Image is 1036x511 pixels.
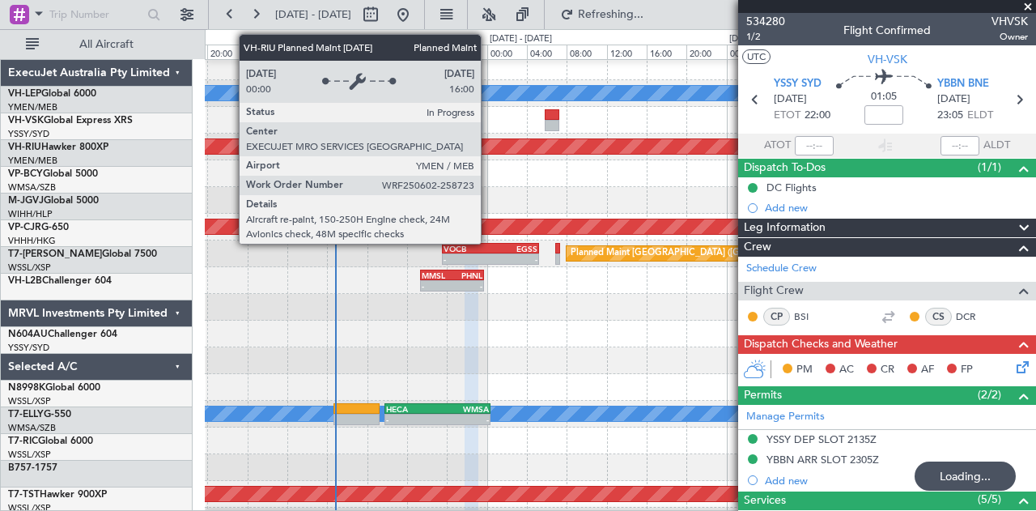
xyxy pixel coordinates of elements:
[765,201,1028,215] div: Add new
[8,383,100,393] a: N8998KGlobal 6000
[956,309,992,324] a: DCR
[8,330,117,339] a: N604AUChallenger 604
[422,270,452,280] div: MMSL
[527,45,567,59] div: 04:00
[8,422,56,434] a: WMSA/SZB
[438,415,489,424] div: -
[8,223,41,232] span: VP-CJR
[978,159,1001,176] span: (1/1)
[8,342,49,354] a: YSSY/SYD
[8,235,56,247] a: VHHH/HKG
[490,254,537,264] div: -
[386,415,437,424] div: -
[490,244,537,253] div: EGSS
[937,92,970,108] span: [DATE]
[407,45,447,59] div: 16:00
[8,116,44,126] span: VH-VSK
[686,45,726,59] div: 20:00
[774,76,822,92] span: YSSY SYD
[8,436,38,446] span: T7-RIC
[746,409,825,425] a: Manage Permits
[766,453,879,466] div: YBBN ARR SLOT 2305Z
[447,45,486,59] div: 20:00
[8,490,107,500] a: T7-TSTHawker 900XP
[8,410,44,419] span: T7-ELLY
[18,32,176,57] button: All Aircraft
[8,169,43,179] span: VP-BCY
[567,45,606,59] div: 08:00
[744,335,898,354] span: Dispatch Checks and Weather
[8,223,69,232] a: VP-CJRG-650
[250,32,312,46] div: [DATE] - [DATE]
[764,138,791,154] span: ATOT
[8,262,51,274] a: WSSL/XSP
[795,136,834,155] input: --:--
[742,49,771,64] button: UTC
[8,490,40,500] span: T7-TST
[8,383,45,393] span: N8998K
[8,116,133,126] a: VH-VSKGlobal Express XRS
[571,241,826,266] div: Planned Maint [GEOGRAPHIC_DATA] ([GEOGRAPHIC_DATA])
[8,330,48,339] span: N604AU
[881,362,894,378] span: CR
[744,159,826,177] span: Dispatch To-Dos
[961,362,973,378] span: FP
[444,244,490,253] div: VOCB
[386,404,437,414] div: HECA
[207,45,247,59] div: 20:00
[8,181,56,194] a: WMSA/SZB
[8,249,102,259] span: T7-[PERSON_NAME]
[744,219,826,237] span: Leg Information
[766,432,877,446] div: YSSY DEP SLOT 2135Z
[921,362,934,378] span: AF
[487,45,527,59] div: 00:00
[746,13,785,30] span: 534280
[42,39,171,50] span: All Aircraft
[744,282,804,300] span: Flight Crew
[8,276,42,286] span: VH-L2B
[765,474,1028,488] div: Add new
[746,30,785,44] span: 1/2
[287,45,327,59] div: 04:00
[8,463,40,473] span: B757-1
[983,138,1010,154] span: ALDT
[8,436,93,446] a: T7-RICGlobal 6000
[444,254,490,264] div: -
[744,492,786,510] span: Services
[367,45,407,59] div: 12:00
[991,30,1028,44] span: Owner
[925,308,952,326] div: CS
[248,45,287,59] div: 00:00
[991,13,1028,30] span: VHVSK
[978,491,1001,508] span: (5/5)
[8,155,57,167] a: YMEN/MEB
[553,2,650,28] button: Refreshing...
[8,276,112,286] a: VH-L2BChallenger 604
[774,92,807,108] span: [DATE]
[8,410,71,419] a: T7-ELLYG-550
[727,45,766,59] div: 00:00
[967,108,993,124] span: ELDT
[8,449,51,461] a: WSSL/XSP
[744,386,782,405] span: Permits
[8,101,57,113] a: YMEN/MEB
[794,309,830,324] a: BSI
[647,45,686,59] div: 16:00
[774,108,800,124] span: ETOT
[577,9,645,20] span: Refreshing...
[8,89,41,99] span: VH-LEP
[978,386,1001,403] span: (2/2)
[729,32,792,46] div: [DATE] - [DATE]
[843,22,931,39] div: Flight Confirmed
[766,181,817,194] div: DC Flights
[868,51,907,68] span: VH-VSK
[452,270,482,280] div: PHNL
[275,7,351,22] span: [DATE] - [DATE]
[8,143,108,152] a: VH-RIUHawker 800XP
[746,261,817,277] a: Schedule Crew
[607,45,647,59] div: 12:00
[327,45,367,59] div: 08:00
[839,362,854,378] span: AC
[490,32,552,46] div: [DATE] - [DATE]
[8,395,51,407] a: WSSL/XSP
